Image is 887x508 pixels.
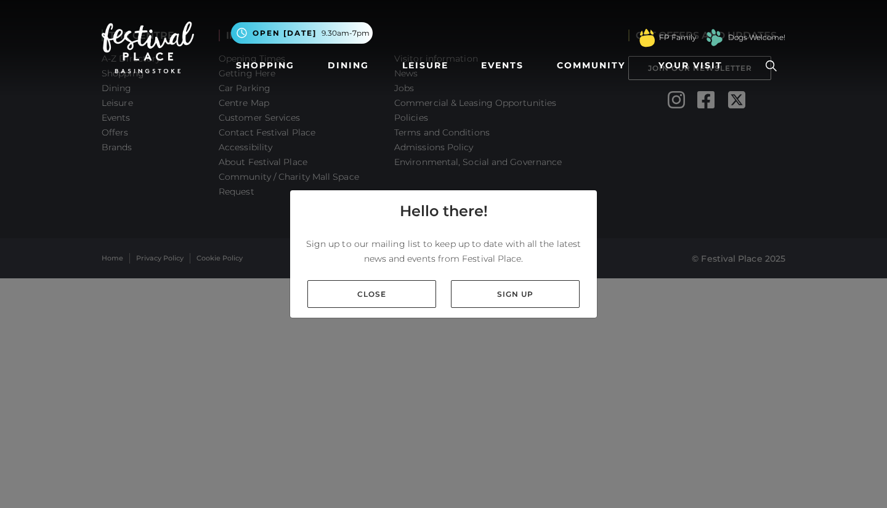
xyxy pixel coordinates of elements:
a: Events [476,54,529,77]
p: Sign up to our mailing list to keep up to date with all the latest news and events from Festival ... [300,236,587,266]
a: Close [307,280,436,308]
a: Sign up [451,280,580,308]
button: Open [DATE] 9.30am-7pm [231,22,373,44]
a: Dining [323,54,374,77]
span: 9.30am-7pm [322,28,370,39]
h4: Hello there! [400,200,488,222]
a: Shopping [231,54,299,77]
span: Open [DATE] [253,28,317,39]
a: Community [552,54,630,77]
a: Leisure [397,54,453,77]
a: FP Family [659,32,696,43]
a: Your Visit [654,54,734,77]
a: Dogs Welcome! [728,32,785,43]
span: Your Visit [658,59,723,72]
img: Festival Place Logo [102,22,194,73]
